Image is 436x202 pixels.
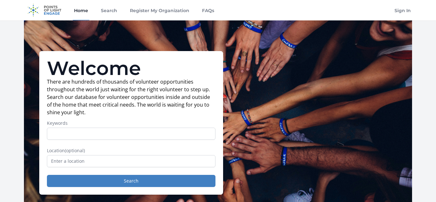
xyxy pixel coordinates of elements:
[47,147,215,154] label: Location
[47,155,215,167] input: Enter a location
[47,120,215,126] label: Keywords
[47,78,215,116] p: There are hundreds of thousands of volunteer opportunities throughout the world just waiting for ...
[47,59,215,78] h1: Welcome
[47,175,215,187] button: Search
[65,147,85,153] span: (optional)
